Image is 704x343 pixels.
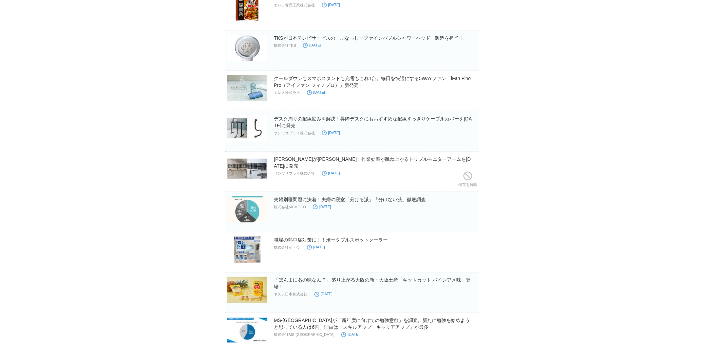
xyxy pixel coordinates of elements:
[274,278,471,290] a: 「ほんまにあの味なん!?」 盛り上がる大阪の新・大阪土産「キットカット パインアメ味」登場！
[274,116,472,128] a: デスク周りの配線悩みを解決！昇降デスクにもおすすめな配線すっきりケーブルカバーを[DATE]に発売
[274,171,315,176] p: サンワサプライ株式会社
[322,171,340,175] time: [DATE]
[322,3,340,7] time: [DATE]
[274,292,308,297] p: ネスレ日本株式会社
[227,277,267,303] img: 「ほんまにあの味なん!?」 盛り上がる大阪の新・大阪土産「キットカット パインアメ味」登場！
[313,205,331,209] time: [DATE]
[227,196,267,223] img: 夫婦別寝問題に決着！夫婦の寝室「分ける派」「分けない派」徹底調査
[227,35,267,61] img: TKSが日本テレビサービスの「ふなっしーファインバブルシャワーヘッド」製造を担当！
[303,43,321,47] time: [DATE]
[274,332,335,338] p: 株式会社MS-[GEOGRAPHIC_DATA]
[274,35,464,41] a: TKSが日本テレビサービスの「ふなっしーファインバブルシャワーヘッド」製造を担当！
[274,197,426,202] a: 夫婦別寝問題に決着！夫婦の寝室「分ける派」「分けない派」徹底調査
[341,332,360,337] time: [DATE]
[274,131,315,136] p: サンワサプライ株式会社
[227,75,267,101] img: クールダウンもスマホスタンドも充電もこれ1台。毎日を快適にする5WAYファン「iFan Fino Pro（アイファン フィノプロ）」新発売！
[307,245,325,249] time: [DATE]
[274,245,300,250] p: 株式会社イトウ
[315,292,333,296] time: [DATE]
[322,131,340,135] time: [DATE]
[274,205,306,210] p: 株式会社MEMOCO
[307,90,325,94] time: [DATE]
[274,318,470,330] a: MS-[GEOGRAPHIC_DATA]が「新年度に向けての勉強意欲」を調査。新たに勉強を始めようと思っている人は6割、理由は「スキルアップ・キャリアアップ」が最多
[227,156,267,182] img: 横一列が正義！作業効率が跳ね上がるトリプルモニターアームを4月17日に発売
[459,170,477,192] a: 保存を解除
[274,237,388,243] a: 職場の熱中症対策に！！ポータブルスポットクーラー
[274,3,315,8] p: エバラ食品工業株式会社
[274,156,471,169] a: [PERSON_NAME]が[PERSON_NAME]！作業効率が跳ね上がるトリプルモニターアームを[DATE]に発売
[274,76,471,88] a: クールダウンもスマホスタンドも充電もこれ1台。毎日を快適にする5WAYファン「iFan Fino Pro（アイファン フィノプロ）」新発売！
[274,90,300,95] p: エレス株式会社
[227,236,267,263] img: 職場の熱中症対策に！！ポータブルスポットクーラー
[227,115,267,142] img: デスク周りの配線悩みを解決！昇降デスクにもおすすめな配線すっきりケーブルカバーを4月23日に発売
[274,43,296,48] p: 株式会社TKS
